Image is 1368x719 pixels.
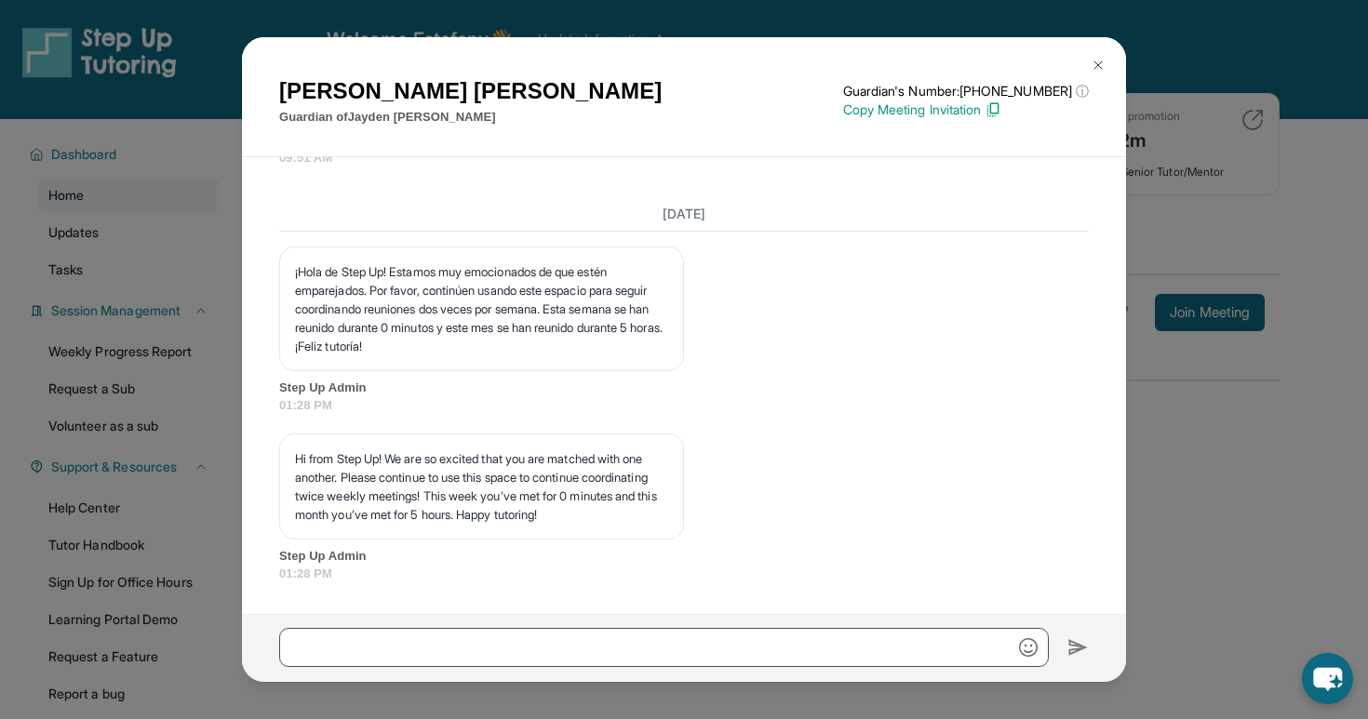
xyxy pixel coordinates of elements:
img: Close Icon [1091,58,1106,73]
button: chat-button [1302,653,1353,704]
span: Step Up Admin [279,379,1089,397]
p: Copy Meeting Invitation [843,100,1089,119]
img: Emoji [1019,638,1038,657]
span: 09:51 AM [279,149,1089,167]
p: Hi from Step Up! We are so excited that you are matched with one another. Please continue to use ... [295,449,668,524]
span: ⓘ [1076,82,1089,100]
p: ¡Hola de Step Up! Estamos muy emocionados de que estén emparejados. Por favor, continúen usando e... [295,262,668,355]
img: Copy Icon [985,101,1001,118]
img: Send icon [1067,636,1089,659]
span: Step Up Admin [279,547,1089,566]
span: 01:28 PM [279,396,1089,415]
p: Guardian of Jayden [PERSON_NAME] [279,108,662,126]
p: Guardian's Number: [PHONE_NUMBER] [843,82,1089,100]
h1: [PERSON_NAME] [PERSON_NAME] [279,74,662,108]
span: 01:28 PM [279,565,1089,583]
h3: [DATE] [279,205,1089,223]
